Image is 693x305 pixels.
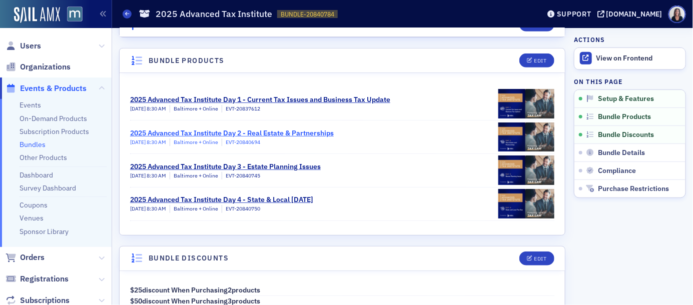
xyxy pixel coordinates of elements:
a: Dashboard [20,170,53,179]
a: 2025 Advanced Tax Institute Day 1 - Current Tax Issues and Business Tax Update[DATE] 8:30 AMBalti... [130,87,554,120]
div: EVT-20840750 [222,205,260,213]
a: Organizations [6,61,71,72]
div: [DOMAIN_NAME] [606,9,662,18]
span: Purchase Restrictions [598,184,669,193]
div: 2025 Advanced Tax Institute Day 3 - Estate Planning Issues [130,161,321,172]
a: Sponsor Library [20,227,69,236]
div: 2025 Advanced Tax Institute Day 4 - State & Local [DATE] [130,194,313,205]
a: On-Demand Products [20,114,87,123]
span: Orders [20,252,45,263]
a: Events & Products [6,83,87,94]
div: Baltimore + Online [170,138,218,146]
span: Bundle Details [598,148,645,157]
span: Registrations [20,273,69,284]
a: View Homepage [60,6,83,23]
div: EVT-20840694 [222,138,260,146]
div: EVT-20837612 [222,105,260,113]
div: View on Frontend [596,54,680,63]
a: Coupons [20,200,48,209]
span: [DATE] [130,205,147,212]
button: Edit [519,53,554,67]
span: [DATE] [130,105,147,112]
h1: 2025 Advanced Tax Institute [156,8,272,20]
a: Survey Dashboard [20,183,76,192]
a: Events [20,100,41,109]
a: Registrations [6,273,69,284]
span: Organizations [20,61,71,72]
div: Edit [534,58,546,63]
span: 8:30 AM [147,205,166,212]
button: Edit [519,251,554,265]
a: Orders [6,252,45,263]
img: SailAMX [14,7,60,23]
div: Baltimore + Online [170,172,218,180]
span: 8:30 AM [147,105,166,112]
span: BUNDLE-20840784 [281,10,334,18]
div: 2025 Advanced Tax Institute Day 2 - Real Estate & Partnerships [130,128,334,138]
span: 8:30 AM [147,138,166,145]
span: Events & Products [20,83,87,94]
a: View on Frontend [574,48,685,69]
a: Users [6,40,41,51]
span: [DATE] [130,172,147,179]
button: [DOMAIN_NAME] [597,10,666,17]
p: $ 25 discount when purchasing 2 products [130,285,554,295]
div: Edit [534,256,546,261]
span: Compliance [598,166,636,175]
span: Bundle Products [598,112,651,121]
a: 2025 Advanced Tax Institute Day 4 - State & Local [DATE][DATE] 8:30 AMBaltimore + OnlineEVT-20840750 [130,187,554,220]
a: Subscription Products [20,127,89,136]
span: Setup & Features [598,94,654,103]
a: Bundles [20,140,46,149]
a: 2025 Advanced Tax Institute Day 3 - Estate Planning Issues[DATE] 8:30 AMBaltimore + OnlineEVT-208... [130,154,554,187]
h4: Bundle Products [149,55,225,66]
div: 2025 Advanced Tax Institute Day 1 - Current Tax Issues and Business Tax Update [130,94,390,105]
span: 8:30 AM [147,172,166,179]
a: Venues [20,213,44,222]
img: SailAMX [67,6,83,22]
div: Baltimore + Online [170,205,218,213]
h4: Actions [574,35,605,44]
h4: Bundle Discounts [149,253,229,263]
a: 2025 Advanced Tax Institute Day 2 - Real Estate & Partnerships[DATE] 8:30 AMBaltimore + OnlineEVT... [130,120,554,153]
a: Other Products [20,153,67,162]
div: Baltimore + Online [170,105,218,113]
h4: On this page [574,77,686,86]
span: Profile [668,5,686,23]
div: Support [557,9,591,18]
div: EVT-20840745 [222,172,260,180]
span: Bundle Discounts [598,130,654,139]
span: Users [20,40,41,51]
span: [DATE] [130,138,147,145]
